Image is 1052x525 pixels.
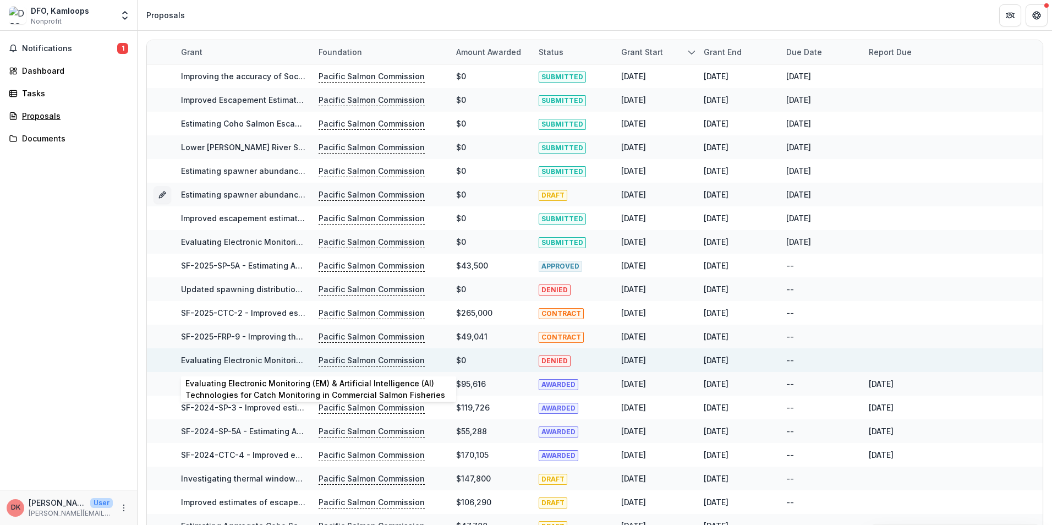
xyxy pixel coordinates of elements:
[181,119,472,128] a: Estimating Coho Salmon Escapement to the Lower Fraser Management Unit
[29,508,113,518] p: [PERSON_NAME][EMAIL_ADDRESS][PERSON_NAME][DOMAIN_NAME]
[456,212,466,224] div: $0
[704,473,728,484] div: [DATE]
[704,165,728,177] div: [DATE]
[704,94,728,106] div: [DATE]
[786,402,794,413] div: --
[174,40,312,64] div: Grant
[11,504,20,511] div: Dennis Klassen
[704,189,728,200] div: [DATE]
[22,133,124,144] div: Documents
[31,5,89,17] div: DFO, Kamloops
[450,40,532,64] div: Amount awarded
[456,354,466,366] div: $0
[319,236,425,248] p: Pacific Salmon Commission
[319,496,425,508] p: Pacific Salmon Commission
[786,331,794,342] div: --
[181,379,462,389] a: SF-2024-SP-6 - Enumeration of Coho Salmon in the [GEOGRAPHIC_DATA]
[786,496,794,508] div: --
[704,260,728,271] div: [DATE]
[539,237,586,248] span: SUBMITTED
[786,473,794,484] div: --
[319,189,425,201] p: Pacific Salmon Commission
[862,40,945,64] div: Report Due
[456,141,466,153] div: $0
[704,331,728,342] div: [DATE]
[22,65,124,76] div: Dashboard
[539,119,586,130] span: SUBMITTED
[181,143,412,152] a: Lower [PERSON_NAME] River Sockeye Spawner Escapement
[704,378,728,390] div: [DATE]
[456,402,490,413] div: $119,726
[4,84,133,102] a: Tasks
[319,70,425,83] p: Pacific Salmon Commission
[117,501,130,515] button: More
[869,379,894,389] a: [DATE]
[456,165,466,177] div: $0
[786,118,811,129] div: [DATE]
[181,237,692,247] a: Evaluating Electronic Monitoring (EM) & Artificial Intelligence (AI) Technologies for Catch Monit...
[319,378,425,390] p: Pacific Salmon Commission
[456,189,466,200] div: $0
[999,4,1021,26] button: Partners
[687,48,696,57] svg: sorted descending
[869,426,894,436] a: [DATE]
[621,141,646,153] div: [DATE]
[621,331,646,342] div: [DATE]
[786,425,794,437] div: --
[319,307,425,319] p: Pacific Salmon Commission
[181,332,571,341] a: SF-2025-FRP-9 - Improving the accuracy of Sockeye spawner estimates to the [PERSON_NAME] River
[312,46,369,58] div: Foundation
[146,9,185,21] div: Proposals
[319,449,425,461] p: Pacific Salmon Commission
[456,118,466,129] div: $0
[539,497,567,508] span: DRAFT
[539,166,586,177] span: SUBMITTED
[539,332,584,343] span: CONTRACT
[621,94,646,106] div: [DATE]
[704,236,728,248] div: [DATE]
[319,402,425,414] p: Pacific Salmon Commission
[780,46,829,58] div: Due Date
[786,165,811,177] div: [DATE]
[4,62,133,80] a: Dashboard
[22,110,124,122] div: Proposals
[456,70,466,82] div: $0
[22,87,124,99] div: Tasks
[704,402,728,413] div: [DATE]
[154,186,171,204] button: Grant 262c066c-07e7-4859-b7b2-a51c573dabb5
[780,40,862,64] div: Due Date
[319,283,425,296] p: Pacific Salmon Commission
[532,40,615,64] div: Status
[181,474,512,483] a: Investigating thermal windows of juvenile Sockeye Salmon populations in freshwater
[704,425,728,437] div: [DATE]
[456,236,466,248] div: $0
[786,283,794,295] div: --
[621,449,646,461] div: [DATE]
[621,496,646,508] div: [DATE]
[615,40,697,64] div: Grant start
[704,212,728,224] div: [DATE]
[697,40,780,64] div: Grant end
[456,260,488,271] div: $43,500
[22,44,117,53] span: Notifications
[450,46,528,58] div: Amount awarded
[181,403,615,412] a: SF-2024-SP-3 - Improved estimates of escapement, survival and exploitation for Nicomen Slough Coh...
[456,283,466,295] div: $0
[456,496,491,508] div: $106,290
[539,190,567,201] span: DRAFT
[539,356,571,367] span: DENIED
[869,403,894,412] a: [DATE]
[456,378,486,390] div: $95,616
[319,354,425,367] p: Pacific Salmon Commission
[539,95,586,106] span: SUBMITTED
[621,189,646,200] div: [DATE]
[4,129,133,147] a: Documents
[704,70,728,82] div: [DATE]
[621,378,646,390] div: [DATE]
[704,118,728,129] div: [DATE]
[704,449,728,461] div: [DATE]
[539,474,567,485] span: DRAFT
